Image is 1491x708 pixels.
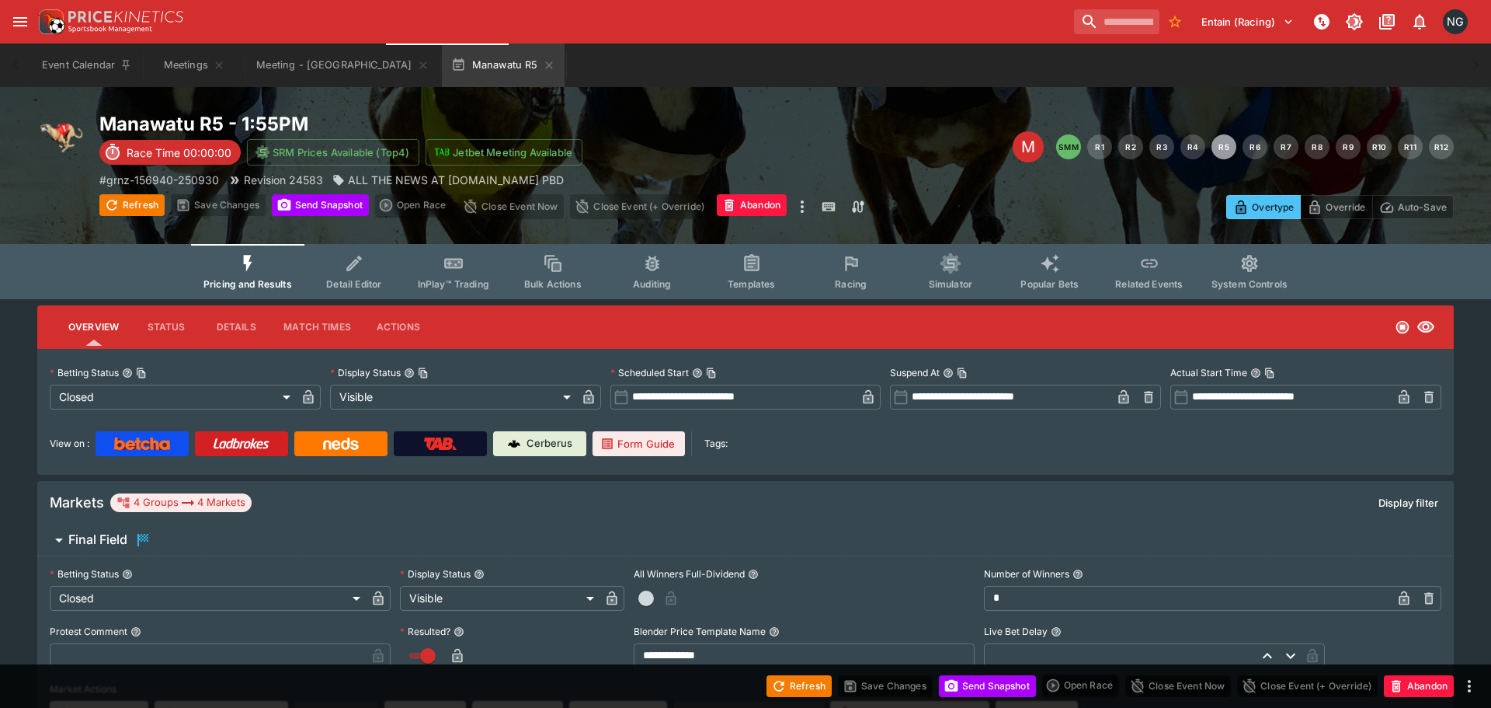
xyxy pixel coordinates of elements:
button: R1 [1087,134,1112,159]
img: greyhound_racing.png [37,112,87,162]
span: Pricing and Results [203,278,292,290]
div: Event type filters [191,244,1300,299]
img: Sportsbook Management [68,26,152,33]
p: All Winners Full-Dividend [634,567,745,581]
button: R8 [1305,134,1329,159]
button: Nick Goss [1438,5,1472,39]
p: ALL THE NEWS AT [DOMAIN_NAME] PBD [348,172,564,188]
span: Simulator [929,278,972,290]
div: Visible [400,586,600,611]
p: Overtype [1252,199,1294,215]
img: PriceKinetics [68,11,183,23]
button: Override [1300,195,1372,219]
div: Nick Goss [1443,9,1468,34]
button: Betting StatusCopy To Clipboard [122,368,133,378]
button: Send Snapshot [272,194,369,216]
button: Scheduled StartCopy To Clipboard [692,368,703,378]
button: R6 [1242,134,1267,159]
button: Blender Price Template Name [769,626,780,637]
button: Actual Start TimeCopy To Clipboard [1250,368,1261,378]
img: TabNZ [424,438,457,450]
button: Overtype [1226,195,1301,219]
button: Suspend AtCopy To Clipboard [943,368,954,378]
svg: Visible [1416,318,1435,337]
nav: pagination navigation [1056,134,1454,159]
a: Form Guide [593,431,685,456]
button: Protest Comment [130,626,141,637]
button: Betting Status [122,569,133,580]
button: Match Times [271,309,363,346]
button: SRM Prices Available (Top4) [247,139,419,166]
p: Resulted? [400,625,450,638]
p: Number of Winners [984,567,1069,581]
span: Popular Bets [1020,278,1079,290]
button: Event Calendar [33,44,141,87]
div: Visible [330,385,576,410]
span: Racing [835,278,867,290]
p: Display Status [400,567,471,581]
a: Cerberus [493,431,586,456]
button: Copy To Clipboard [136,368,147,378]
p: Display Status [330,366,401,379]
button: Send Snapshot [939,675,1036,697]
button: Jetbet Meeting Available [426,139,582,166]
button: Manawatu R5 [442,44,565,87]
img: jetbet-logo.svg [434,145,450,160]
span: Templates [728,278,775,290]
p: Actual Start Time [1170,366,1247,379]
span: Related Events [1115,278,1183,290]
p: Auto-Save [1398,199,1447,215]
p: Copy To Clipboard [99,172,219,188]
label: Tags: [704,431,728,456]
button: open drawer [6,8,34,36]
p: Override [1326,199,1365,215]
button: Actions [363,309,433,346]
button: Meetings [144,44,244,87]
button: Select Tenant [1192,9,1303,34]
div: Closed [50,586,366,611]
button: R9 [1336,134,1361,159]
button: Overview [56,309,131,346]
p: Suspend At [890,366,940,379]
p: Revision 24583 [244,172,323,188]
button: R10 [1367,134,1392,159]
button: Copy To Clipboard [1264,368,1275,378]
p: Live Bet Delay [984,625,1048,638]
button: R12 [1429,134,1454,159]
h6: Final Field [68,532,127,548]
img: Neds [323,438,358,450]
button: NOT Connected to PK [1308,8,1336,36]
img: Cerberus [508,438,520,450]
button: Number of Winners [1072,569,1083,580]
button: SMM [1056,134,1081,159]
button: Copy To Clipboard [957,368,968,378]
button: Meeting - Manawatu [247,44,438,87]
label: View on : [50,431,89,456]
button: more [1460,677,1479,696]
button: Abandon [1384,675,1454,697]
p: Betting Status [50,567,119,581]
button: R2 [1118,134,1143,159]
p: Blender Price Template Name [634,625,766,638]
button: Refresh [99,194,165,216]
button: All Winners Full-Dividend [748,569,759,580]
button: Display Status [474,569,485,580]
div: ALL THE NEWS AT TRACKSIDE.CO.NZ PBD [332,172,564,188]
button: Copy To Clipboard [706,368,717,378]
img: Betcha [114,438,170,450]
button: R3 [1149,134,1174,159]
h2: Copy To Clipboard [99,112,777,136]
button: Refresh [766,675,832,697]
button: R11 [1398,134,1423,159]
div: Closed [50,385,296,410]
div: Start From [1226,195,1454,219]
p: Scheduled Start [610,366,689,379]
button: Display filter [1369,490,1448,515]
button: Details [201,309,271,346]
p: Race Time 00:00:00 [127,145,231,161]
div: split button [375,194,452,216]
span: Mark an event as closed and abandoned. [1384,677,1454,692]
button: R4 [1180,134,1205,159]
button: more [793,194,812,219]
button: Abandon [717,194,787,216]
